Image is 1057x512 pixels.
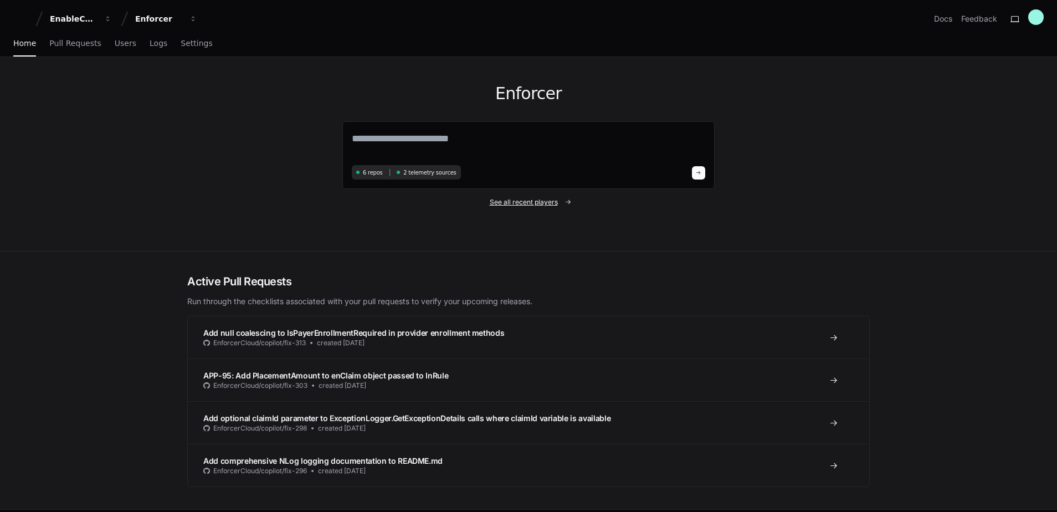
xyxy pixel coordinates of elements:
div: Enforcer [135,13,183,24]
a: Add optional claimId parameter to ExceptionLogger.GetExceptionDetails calls where claimId variabl... [188,401,869,444]
button: EnableComp [45,9,116,29]
span: Home [13,40,36,47]
span: Settings [181,40,212,47]
span: APP-95: Add PlacementAmount to enClaim object passed to InRule [203,371,448,380]
a: See all recent players [342,198,715,207]
a: APP-95: Add PlacementAmount to enClaim object passed to InRuleEnforcerCloud/copilot/fix-303create... [188,359,869,401]
span: Add optional claimId parameter to ExceptionLogger.GetExceptionDetails calls where claimId variabl... [203,413,610,423]
span: EnforcerCloud/copilot/fix-313 [213,339,306,347]
p: Run through the checklists associated with your pull requests to verify your upcoming releases. [187,296,870,307]
span: Pull Requests [49,40,101,47]
a: Settings [181,31,212,57]
span: 2 telemetry sources [403,168,456,177]
span: See all recent players [490,198,558,207]
span: created [DATE] [319,381,366,390]
span: EnforcerCloud/copilot/fix-303 [213,381,307,390]
a: Users [115,31,136,57]
a: Logs [150,31,167,57]
span: 6 repos [363,168,383,177]
div: EnableComp [50,13,98,24]
span: created [DATE] [318,424,366,433]
a: Add comprehensive NLog logging documentation to README.mdEnforcerCloud/copilot/fix-296created [DATE] [188,444,869,487]
span: Add comprehensive NLog logging documentation to README.md [203,456,443,465]
h2: Active Pull Requests [187,274,870,289]
a: Home [13,31,36,57]
span: Users [115,40,136,47]
span: EnforcerCloud/copilot/fix-296 [213,467,307,475]
a: Docs [934,13,952,24]
a: Add null coalescing to IsPayerEnrollmentRequired in provider enrollment methodsEnforcerCloud/copi... [188,316,869,359]
span: created [DATE] [318,467,366,475]
span: EnforcerCloud/copilot/fix-298 [213,424,307,433]
span: created [DATE] [317,339,365,347]
h1: Enforcer [342,84,715,104]
a: Pull Requests [49,31,101,57]
button: Enforcer [131,9,202,29]
button: Feedback [961,13,997,24]
span: Add null coalescing to IsPayerEnrollmentRequired in provider enrollment methods [203,328,504,337]
span: Logs [150,40,167,47]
